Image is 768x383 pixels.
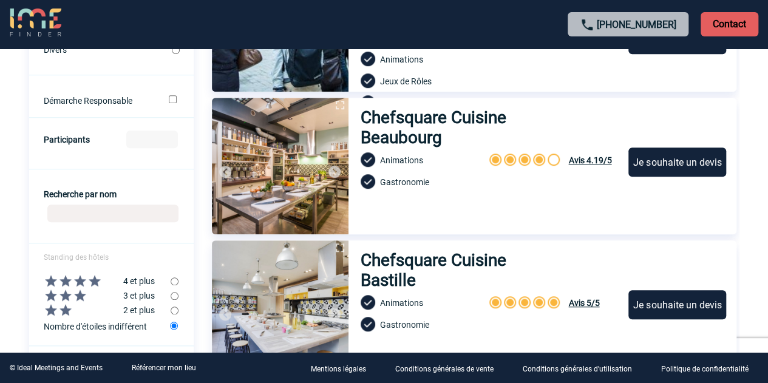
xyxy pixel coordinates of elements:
[651,362,768,374] a: Politique de confidentialité
[380,155,423,165] span: Animations
[132,364,196,372] a: Référencer mon lieu
[380,55,423,64] span: Animations
[661,365,749,373] p: Politique de confidentialité
[44,96,152,106] label: Démarche Responsable
[44,45,172,55] label: Divers
[386,362,513,374] a: Conditions générales de vente
[44,189,117,199] label: Recherche par nom
[523,365,632,373] p: Conditions générales d'utilisation
[380,177,429,187] span: Gastronomie
[29,274,171,288] label: 4 et plus
[568,298,599,308] span: Avis 5/5
[212,240,348,377] img: 1.jpg
[361,152,375,167] img: check-circle-24-px-b.png
[580,18,594,32] img: call-24-px.png
[29,303,171,317] label: 2 et plus
[380,76,432,86] span: Jeux de Rôles
[361,295,375,310] img: check-circle-24-px-b.png
[301,362,386,374] a: Mentions légales
[361,52,375,66] img: check-circle-24-px-b.png
[701,12,758,36] p: Contact
[10,364,103,372] div: © Ideal Meetings and Events
[361,317,375,331] img: check-circle-24-px-b.png
[44,135,90,144] label: Participants
[361,174,375,189] img: check-circle-24-px-b.png
[44,253,109,262] span: Standing des hôtels
[628,147,726,177] div: Je souhaite un devis
[311,365,366,373] p: Mentions légales
[29,288,171,303] label: 3 et plus
[169,95,177,103] input: Démarche Responsable
[628,290,726,319] div: Je souhaite un devis
[212,98,348,234] img: 1.jpg
[568,155,611,165] span: Avis 4.19/5
[361,250,565,290] h3: Chefsquare Cuisine Bastille
[44,317,171,334] label: Nombre d'étoiles indifférent
[380,320,429,330] span: Gastronomie
[361,107,590,147] h3: Chefsquare Cuisine Beaubourg
[395,365,494,373] p: Conditions générales de vente
[513,362,651,374] a: Conditions générales d'utilisation
[380,298,423,308] span: Animations
[597,19,676,30] a: [PHONE_NUMBER]
[361,95,375,110] img: check-circle-24-px-b.png
[361,73,375,88] img: check-circle-24-px-b.png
